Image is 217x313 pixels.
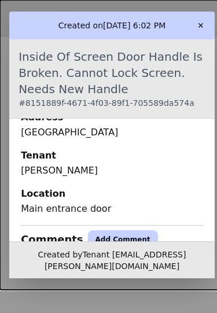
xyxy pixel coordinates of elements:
[21,187,203,201] div: Location
[21,231,83,248] div: Comments
[21,202,203,216] div: Main entrance door
[19,97,205,109] div: # 8151889f-4671-4f03-89f1-705589da574a
[19,49,205,109] div: Inside Of Screen Door Handle Is Broken. Cannot Lock Screen. Needs New Handle
[9,241,215,278] div: Created by Tenant [EMAIL_ADDRESS][PERSON_NAME][DOMAIN_NAME]
[58,20,166,31] p: Created on [DATE] 6:02 PM
[21,126,203,139] div: [GEOGRAPHIC_DATA]
[88,230,158,249] button: Add Comment
[21,164,203,178] div: [PERSON_NAME]
[21,149,203,163] div: Tenant
[192,16,210,35] button: ✕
